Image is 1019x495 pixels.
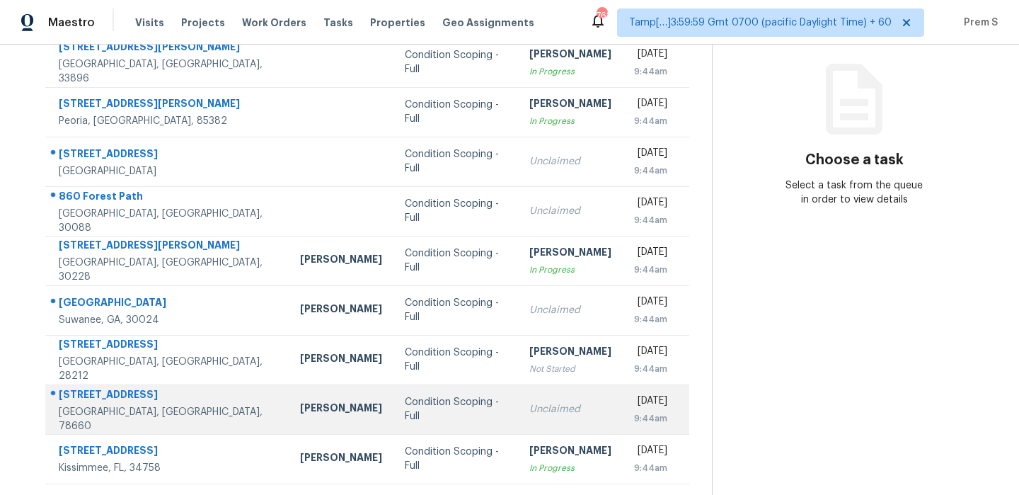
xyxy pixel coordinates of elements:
[135,16,164,30] span: Visits
[405,346,507,374] div: Condition Scoping - Full
[59,207,277,235] div: [GEOGRAPHIC_DATA], [GEOGRAPHIC_DATA], 30088
[300,252,382,270] div: [PERSON_NAME]
[300,302,382,319] div: [PERSON_NAME]
[634,213,667,227] div: 9:44am
[529,461,611,475] div: In Progress
[634,195,667,213] div: [DATE]
[59,96,277,114] div: [STREET_ADDRESS][PERSON_NAME]
[59,189,277,207] div: 860 Forest Path
[783,178,926,207] div: Select a task from the queue in order to view details
[529,96,611,114] div: [PERSON_NAME]
[634,295,667,312] div: [DATE]
[59,147,277,164] div: [STREET_ADDRESS]
[59,114,277,128] div: Peoria, [GEOGRAPHIC_DATA], 85382
[529,204,611,218] div: Unclaimed
[634,245,667,263] div: [DATE]
[529,344,611,362] div: [PERSON_NAME]
[529,402,611,416] div: Unclaimed
[634,443,667,461] div: [DATE]
[405,98,507,126] div: Condition Scoping - Full
[634,312,667,326] div: 9:44am
[300,401,382,419] div: [PERSON_NAME]
[629,16,892,30] span: Tamp[…]3:59:59 Gmt 0700 (pacific Daylight Time) + 60
[59,256,277,284] div: [GEOGRAPHIC_DATA], [GEOGRAPHIC_DATA], 30228
[405,445,507,473] div: Condition Scoping - Full
[634,47,667,64] div: [DATE]
[405,48,507,76] div: Condition Scoping - Full
[59,238,277,256] div: [STREET_ADDRESS][PERSON_NAME]
[405,197,507,225] div: Condition Scoping - Full
[634,411,667,426] div: 9:44am
[634,394,667,411] div: [DATE]
[634,263,667,277] div: 9:44am
[59,313,277,327] div: Suwanee, GA, 30024
[529,64,611,79] div: In Progress
[634,344,667,362] div: [DATE]
[405,395,507,423] div: Condition Scoping - Full
[442,16,534,30] span: Geo Assignments
[529,443,611,461] div: [PERSON_NAME]
[529,47,611,64] div: [PERSON_NAME]
[48,16,95,30] span: Maestro
[59,295,277,313] div: [GEOGRAPHIC_DATA]
[529,362,611,376] div: Not Started
[59,355,277,383] div: [GEOGRAPHIC_DATA], [GEOGRAPHIC_DATA], 28212
[59,461,277,475] div: Kissimmee, FL, 34758
[529,263,611,277] div: In Progress
[958,16,998,30] span: Prem S
[59,443,277,461] div: [STREET_ADDRESS]
[59,164,277,178] div: [GEOGRAPHIC_DATA]
[634,362,667,376] div: 9:44am
[59,405,277,433] div: [GEOGRAPHIC_DATA], [GEOGRAPHIC_DATA], 78660
[59,337,277,355] div: [STREET_ADDRESS]
[805,153,904,167] h3: Choose a task
[529,114,611,128] div: In Progress
[634,164,667,178] div: 9:44am
[634,114,667,128] div: 9:44am
[300,450,382,468] div: [PERSON_NAME]
[529,303,611,317] div: Unclaimed
[370,16,425,30] span: Properties
[597,8,606,23] div: 762
[300,351,382,369] div: [PERSON_NAME]
[634,64,667,79] div: 9:44am
[59,40,277,57] div: [STREET_ADDRESS][PERSON_NAME]
[59,387,277,405] div: [STREET_ADDRESS]
[634,461,667,475] div: 9:44am
[405,296,507,324] div: Condition Scoping - Full
[405,147,507,176] div: Condition Scoping - Full
[181,16,225,30] span: Projects
[529,154,611,169] div: Unclaimed
[634,146,667,164] div: [DATE]
[323,18,353,28] span: Tasks
[529,245,611,263] div: [PERSON_NAME]
[59,57,277,86] div: [GEOGRAPHIC_DATA], [GEOGRAPHIC_DATA], 33896
[242,16,306,30] span: Work Orders
[634,96,667,114] div: [DATE]
[405,246,507,275] div: Condition Scoping - Full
